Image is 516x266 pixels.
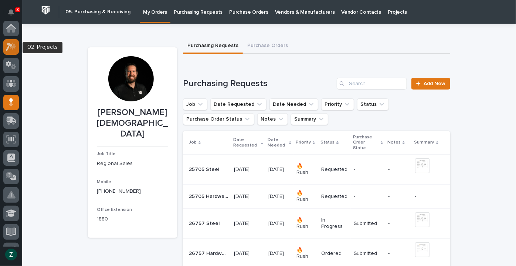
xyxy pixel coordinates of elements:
p: 26757 Hardware [189,249,230,257]
h2: 05. Purchasing & Receiving [65,9,130,15]
p: Date Needed [268,136,287,149]
button: Status [357,98,389,110]
button: Date Needed [269,98,318,110]
button: Purchasing Requests [183,38,243,54]
p: In Progress [321,217,347,230]
a: Add New [411,78,450,90]
p: Purchase Order Status [353,133,379,152]
p: - [388,220,409,227]
p: [DATE] [268,193,291,200]
p: [DATE] [268,250,291,257]
div: Notifications3 [9,9,19,21]
p: Ordered [321,250,347,257]
button: Notes [257,113,288,125]
p: Regional Sales [97,160,168,168]
p: - [354,165,357,173]
p: - [354,192,357,200]
p: Requested [321,193,347,200]
tr: 26757 Steel26757 Steel [DATE][DATE]🔥 RushIn ProgressSubmittedSubmitted - [183,209,450,239]
p: 25705 Steel [189,165,221,173]
tr: 25705 Hardware25705 Hardware [DATE][DATE]🔥 RushRequested-- -- [183,185,450,209]
p: Date Requested [233,136,259,149]
p: [PERSON_NAME][DEMOGRAPHIC_DATA] [97,107,168,139]
p: 26757 Steel [189,219,221,227]
span: Add New [424,81,445,86]
p: - [415,193,438,200]
button: Date Requested [210,98,267,110]
button: Priority [321,98,354,110]
p: - [388,250,409,257]
button: Job [183,98,207,110]
button: Purchase Orders [243,38,292,54]
button: Purchase Order Status [183,113,254,125]
p: Status [320,138,335,147]
img: Workspace Logo [39,3,52,17]
button: users-avatar [3,247,19,262]
p: 🔥 Rush [296,247,315,260]
p: Job [189,138,197,147]
span: Office Extension [97,208,132,212]
p: [DATE] [234,250,262,257]
p: 🔥 Rush [296,190,315,203]
p: 3 [16,7,19,12]
p: 🔥 Rush [296,163,315,176]
a: [PHONE_NUMBER] [97,189,141,194]
p: - [388,193,409,200]
tr: 25705 Steel25705 Steel [DATE][DATE]🔥 RushRequested-- - [183,155,450,185]
p: [DATE] [234,193,262,200]
span: Job Title [97,152,116,156]
p: 1880 [97,215,168,223]
p: 25705 Hardware [189,192,230,200]
p: [DATE] [234,166,262,173]
p: Summary [414,138,434,147]
p: Priority [296,138,311,147]
span: Mobile [97,180,111,184]
p: Submitted [354,249,379,257]
h1: Purchasing Requests [183,78,334,89]
button: Notifications [3,4,19,20]
p: [DATE] [268,166,291,173]
p: [DATE] [234,220,262,227]
p: Requested [321,166,347,173]
button: Summary [291,113,328,125]
input: Search [337,78,407,90]
p: Submitted [354,219,379,227]
p: Notes [387,138,401,147]
p: 🔥 Rush [296,217,315,230]
p: [DATE] [268,220,291,227]
p: - [388,166,409,173]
